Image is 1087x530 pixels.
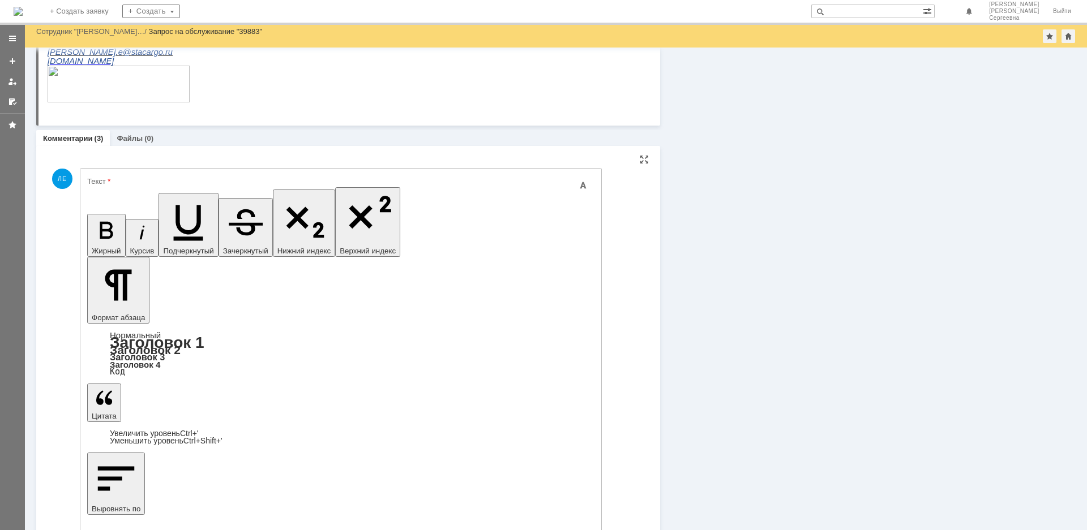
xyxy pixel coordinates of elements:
[3,93,22,111] a: Мои согласования
[110,429,199,438] a: Increase
[1043,29,1056,43] div: Добавить в избранное
[576,179,590,192] span: Скрыть панель инструментов
[117,134,143,143] a: Файлы
[163,247,213,255] span: Подчеркнутый
[69,104,71,113] span: .
[92,247,121,255] span: Жирный
[14,7,23,16] a: Перейти на домашнюю страницу
[640,155,649,164] div: На всю страницу
[130,247,155,255] span: Курсив
[122,5,180,18] div: Создать
[273,189,336,257] button: Нижний индекс
[989,8,1039,15] span: [PERSON_NAME]
[52,169,72,189] span: ЛЕ
[989,1,1039,8] span: [PERSON_NAME]
[180,429,199,438] span: Ctrl+'
[223,247,268,255] span: Зачеркнутый
[923,5,934,16] span: Расширенный поиск
[159,193,218,257] button: Подчеркнутый
[340,247,396,255] span: Верхний индекс
[87,331,594,376] div: Формат абзаца
[36,27,149,36] div: /
[126,219,159,257] button: Курсив
[87,384,121,422] button: Цитата
[110,367,125,377] a: Код
[92,505,140,513] span: Выровнять по
[219,198,273,257] button: Зачеркнутый
[110,360,160,369] a: Заголовок 4
[110,436,222,445] a: Decrease
[183,436,222,445] span: Ctrl+Shift+'
[75,104,84,113] span: @
[118,104,125,113] span: ru
[144,134,153,143] div: (0)
[87,430,594,445] div: Цитата
[14,7,23,16] img: logo
[92,412,117,420] span: Цитата
[43,134,93,143] a: Комментарии
[87,257,149,324] button: Формат абзаца
[36,27,144,36] a: Сотрудник "[PERSON_NAME]…
[335,187,400,257] button: Верхний индекс
[1062,29,1075,43] div: Сделать домашней страницей
[95,134,104,143] div: (3)
[87,178,592,185] div: Текст
[989,15,1039,21] span: Сергеевна
[277,247,331,255] span: Нижний индекс
[87,214,126,257] button: Жирный
[87,453,145,515] button: Выровнять по
[115,104,118,113] span: .
[92,313,145,322] span: Формат абзаца
[84,104,115,113] span: stacargo
[110,352,165,362] a: Заголовок 3
[104,94,213,104] span: [PHONE_NUMBER] доб. 710
[3,72,22,91] a: Мои заявки
[3,52,22,70] a: Создать заявку
[110,330,161,340] a: Нормальный
[71,104,75,113] span: e
[5,5,165,41] div: Ок, спасибо. Если старый пост не нужен, то можно его сделать неактивным для всех? Чтобы все уже н...
[149,27,263,36] div: Запрос на обслуживание "39883"
[110,334,204,351] a: Заголовок 1
[110,343,181,356] a: Заголовок 2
